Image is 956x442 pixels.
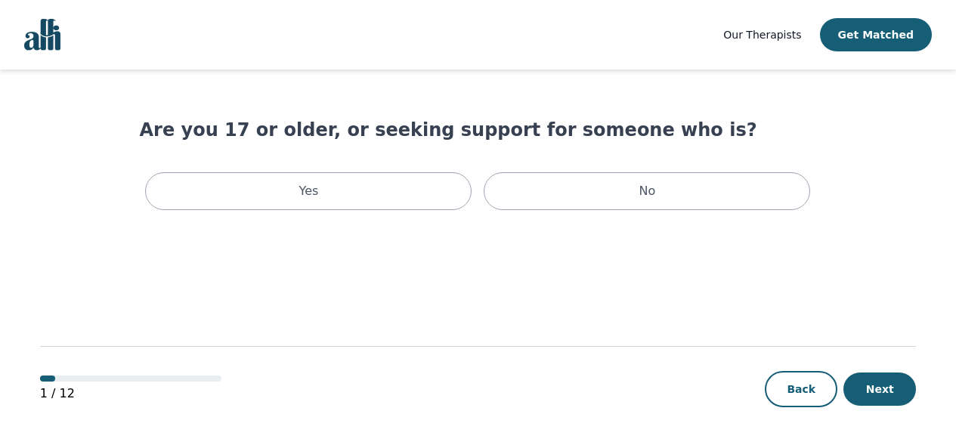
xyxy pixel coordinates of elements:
[723,29,801,41] span: Our Therapists
[843,372,916,406] button: Next
[723,26,801,44] a: Our Therapists
[299,182,319,200] p: Yes
[139,118,816,142] h1: Are you 17 or older, or seeking support for someone who is?
[639,182,656,200] p: No
[765,371,837,407] button: Back
[820,18,932,51] button: Get Matched
[40,385,221,403] p: 1 / 12
[24,19,60,51] img: alli logo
